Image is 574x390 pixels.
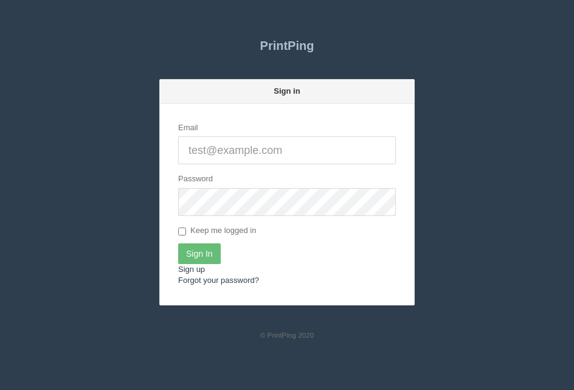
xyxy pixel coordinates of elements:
input: Keep me logged in [178,228,186,235]
label: Email [178,122,198,134]
strong: Sign in [274,86,300,96]
small: © PrintPing 2020 [260,331,314,339]
a: Forgot your password? [178,276,259,285]
input: Sign In [178,243,221,264]
input: test@example.com [178,136,396,164]
label: Password [178,173,213,185]
a: PrintPing [159,30,415,61]
label: Keep me logged in [178,225,256,237]
a: Sign up [178,265,205,274]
